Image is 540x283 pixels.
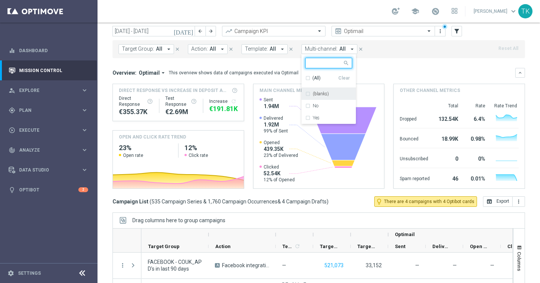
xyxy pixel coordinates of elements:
[228,47,234,52] i: close
[9,147,81,154] div: Analyze
[119,262,126,269] i: more_vert
[231,98,237,104] i: refresh
[282,262,286,269] span: —
[19,88,81,93] span: Explore
[165,95,197,107] div: Test Response
[112,26,195,36] input: Select date range
[264,97,279,103] span: Sent
[264,170,295,177] span: 52.54K
[19,108,81,113] span: Plan
[81,126,88,134] i: keyboard_arrow_right
[334,27,342,35] i: preview
[400,172,430,184] div: Spam reported
[9,87,81,94] div: Explore
[81,107,88,114] i: keyboard_arrow_right
[9,180,88,200] div: Optibot
[327,198,328,205] span: )
[8,48,88,54] div: equalizer Dashboard
[494,103,519,109] div: Rate Trend
[358,47,363,52] i: close
[436,27,444,36] button: more_vert
[81,87,88,94] i: keyboard_arrow_right
[8,68,88,74] button: Mission Control
[264,128,288,134] span: 99% of Sent
[219,46,226,53] i: arrow_drop_down
[189,152,208,158] span: Click rate
[439,112,458,124] div: 132.54K
[467,172,485,184] div: 0.01%
[400,112,430,124] div: Dropped
[8,87,88,93] button: person_search Explore keyboard_arrow_right
[151,198,277,205] span: 535 Campaign Series & 1,760 Campaign Occurrences
[376,198,382,205] i: lightbulb_outline
[9,107,15,114] i: gps_fixed
[293,242,300,250] span: Calculate column
[473,6,518,17] a: [PERSON_NAME]keyboard_arrow_down
[119,143,172,152] h2: 23%
[205,26,216,36] button: arrow_forward
[148,244,180,249] span: Target Group
[245,46,268,52] span: Template:
[312,75,321,81] span: (All)
[215,244,231,249] span: Action
[259,87,317,94] h4: Main channel metrics
[9,187,15,193] i: lightbulb
[264,146,298,152] span: 439.35K
[19,128,81,132] span: Execute
[467,112,485,124] div: 6.4%
[19,148,81,152] span: Analyze
[215,263,220,268] span: A
[374,196,477,207] button: lightbulb_outline There are 4 campaigns with 4 Optibot cards
[19,41,88,60] a: Dashboard
[483,198,525,204] multiple-options-button: Export to CSV
[349,46,355,53] i: arrow_drop_down
[78,187,88,192] div: 2
[282,244,293,249] span: Templates
[174,45,181,53] button: close
[172,26,195,37] button: [DATE]
[7,270,14,277] i: settings
[184,143,238,152] h2: 12%
[222,26,325,36] ng-select: Campaign KPI
[301,44,357,54] button: Multi-channel: All arrow_drop_down
[8,107,88,113] button: gps_fixed Plan keyboard_arrow_right
[305,88,352,100] div: (blanks)
[195,26,205,36] button: arrow_back
[279,46,286,53] i: arrow_drop_down
[148,259,202,272] span: FACEBOOK - COUK_APD's in last 90 days
[132,217,225,223] div: Row Groups
[305,112,352,124] div: Yes
[241,44,288,54] button: Template: All arrow_drop_down
[415,262,419,268] span: —
[439,172,458,184] div: 46
[305,100,352,112] div: No
[442,24,447,29] div: There are unsaved changes
[19,180,78,200] a: Optibot
[119,134,186,140] h4: OPEN AND CLICK RATE TREND
[339,46,346,52] span: All
[294,243,300,249] i: refresh
[515,68,525,78] button: keyboard_arrow_down
[136,69,169,76] button: Optimail arrow_drop_down
[264,140,298,146] span: Opened
[8,167,88,173] button: Data Studio keyboard_arrow_right
[209,98,238,104] div: Increase
[169,69,298,76] div: This overview shows data of campaigns executed via Optimail
[174,28,194,35] i: [DATE]
[313,92,329,96] label: (blanks)
[8,127,88,133] button: play_circle_outline Execute keyboard_arrow_right
[191,46,208,52] span: Action:
[432,244,450,249] span: Delivery Rate
[517,70,523,75] i: keyboard_arrow_down
[437,28,443,34] i: more_vert
[411,7,419,15] span: school
[264,164,295,170] span: Clicked
[122,46,154,52] span: Target Group:
[9,167,81,173] div: Data Studio
[81,146,88,154] i: keyboard_arrow_right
